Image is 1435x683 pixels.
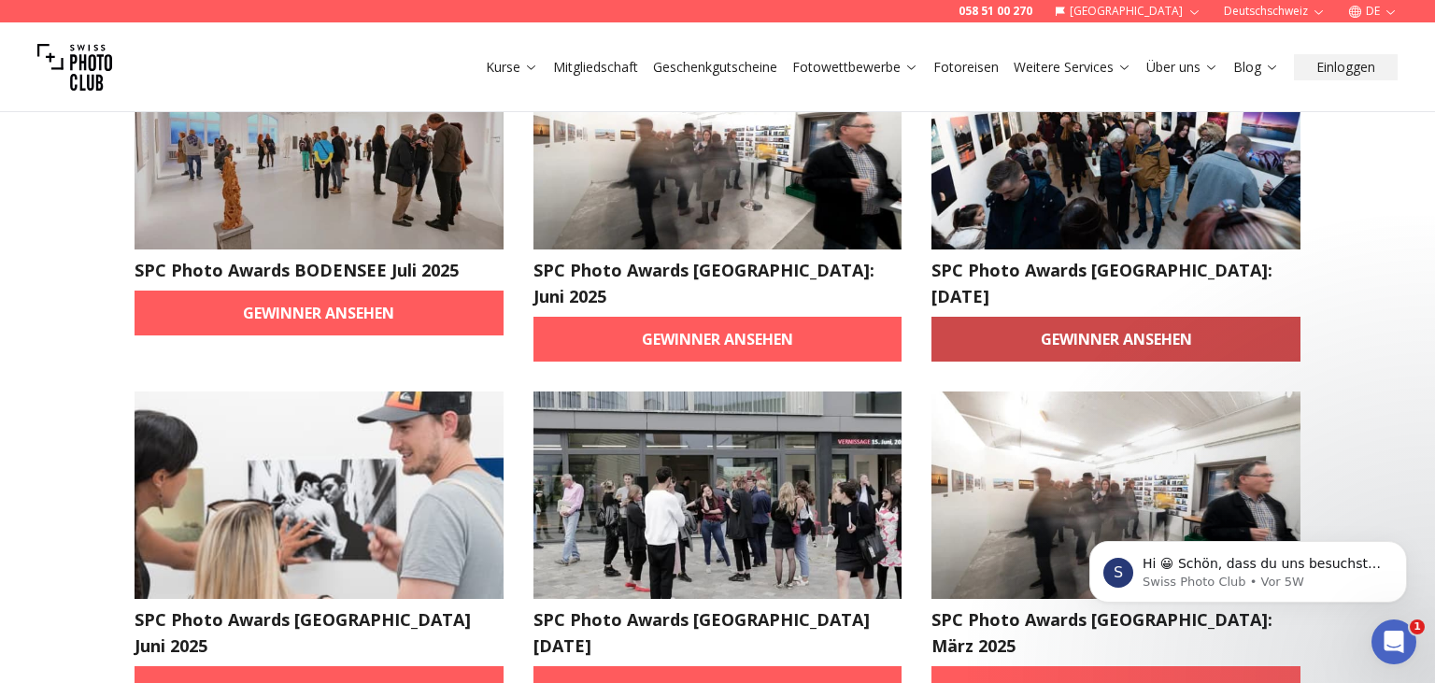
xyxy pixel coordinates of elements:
img: SPC Photo Awards Zürich: Juni 2025 [533,42,902,249]
h2: SPC Photo Awards [GEOGRAPHIC_DATA]: März 2025 [931,606,1300,659]
a: Über uns [1146,58,1218,77]
button: Weitere Services [1006,54,1139,80]
a: Gewinner ansehen [135,291,504,335]
a: Gewinner ansehen [931,317,1300,362]
iframe: Intercom notifications Nachricht [1061,502,1435,633]
iframe: Intercom live chat [1371,619,1416,664]
button: Über uns [1139,54,1226,80]
h2: SPC Photo Awards [GEOGRAPHIC_DATA]: Juni 2025 [533,257,902,309]
a: Mitgliedschaft [553,58,638,77]
button: Fotowettbewerbe [785,54,926,80]
img: Swiss photo club [37,30,112,105]
button: Geschenkgutscheine [646,54,785,80]
a: Fotowettbewerbe [792,58,918,77]
a: Kurse [486,58,538,77]
h2: SPC Photo Awards BODENSEE Juli 2025 [135,257,504,283]
a: 058 51 00 270 [959,4,1032,19]
img: SPC Photo Awards WIEN Juni 2025 [135,391,504,599]
button: Mitgliedschaft [546,54,646,80]
button: Kurse [478,54,546,80]
button: Fotoreisen [926,54,1006,80]
span: 1 [1410,619,1425,634]
a: Weitere Services [1014,58,1131,77]
button: Blog [1226,54,1286,80]
a: Geschenkgutscheine [653,58,777,77]
a: Fotoreisen [933,58,999,77]
img: SPC Photo Awards BODENSEE Juli 2025 [135,42,504,249]
img: SPC Photo Awards Geneva: June 2025 [931,42,1300,249]
a: Blog [1233,58,1279,77]
h2: SPC Photo Awards [GEOGRAPHIC_DATA]: [DATE] [931,257,1300,309]
img: SPC Photo Awards Zürich: März 2025 [931,391,1300,599]
h2: SPC Photo Awards [GEOGRAPHIC_DATA] [DATE] [533,606,902,659]
button: Einloggen [1294,54,1398,80]
h2: SPC Photo Awards [GEOGRAPHIC_DATA] Juni 2025 [135,606,504,659]
a: Gewinner ansehen [533,317,902,362]
img: SPC Photo Awards BERLIN May 2025 [533,391,902,599]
